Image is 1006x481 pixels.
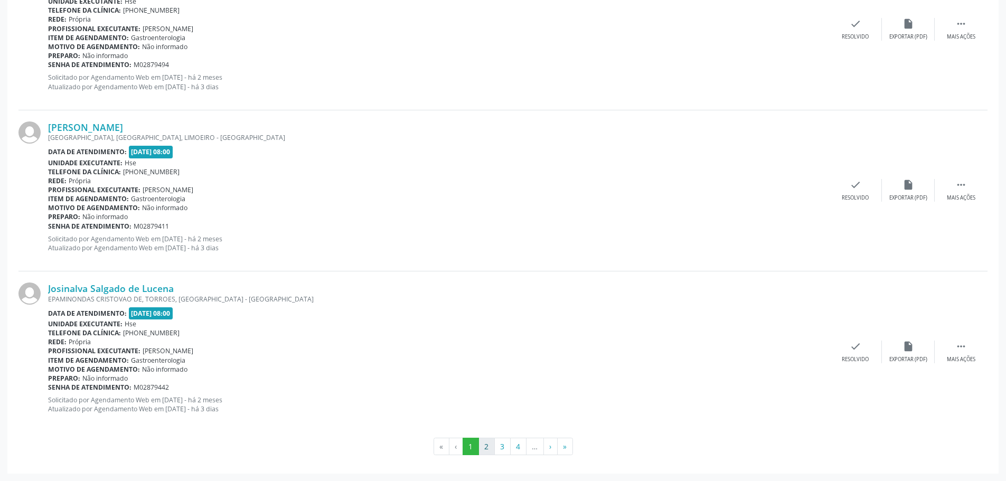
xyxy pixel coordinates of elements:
[947,33,975,41] div: Mais ações
[129,307,173,319] span: [DATE] 08:00
[902,18,914,30] i: insert_drive_file
[478,438,495,456] button: Go to page 2
[142,365,187,374] span: Não informado
[48,222,131,231] b: Senha de atendimento:
[131,33,185,42] span: Gastroenterologia
[48,282,174,294] a: Josinalva Salgado de Lucena
[48,365,140,374] b: Motivo de agendamento:
[48,319,123,328] b: Unidade executante:
[850,179,861,191] i: check
[134,383,169,392] span: M02879442
[947,356,975,363] div: Mais ações
[48,51,80,60] b: Preparo:
[82,51,128,60] span: Não informado
[48,185,140,194] b: Profissional executante:
[889,33,927,41] div: Exportar (PDF)
[131,356,185,365] span: Gastroenterologia
[48,133,829,142] div: [GEOGRAPHIC_DATA], [GEOGRAPHIC_DATA], LIMOEIRO - [GEOGRAPHIC_DATA]
[842,194,869,202] div: Resolvido
[947,194,975,202] div: Mais ações
[850,18,861,30] i: check
[134,60,169,69] span: M02879494
[123,167,180,176] span: [PHONE_NUMBER]
[889,194,927,202] div: Exportar (PDF)
[494,438,511,456] button: Go to page 3
[48,42,140,51] b: Motivo de agendamento:
[18,438,988,456] ul: Pagination
[18,282,41,305] img: img
[510,438,526,456] button: Go to page 4
[48,234,829,252] p: Solicitado por Agendamento Web em [DATE] - há 2 meses Atualizado por Agendamento Web em [DATE] - ...
[69,176,91,185] span: Própria
[142,42,187,51] span: Não informado
[48,158,123,167] b: Unidade executante:
[955,341,967,352] i: 
[18,121,41,144] img: img
[48,60,131,69] b: Senha de atendimento:
[543,438,558,456] button: Go to next page
[69,337,91,346] span: Própria
[955,179,967,191] i: 
[902,341,914,352] i: insert_drive_file
[48,73,829,91] p: Solicitado por Agendamento Web em [DATE] - há 2 meses Atualizado por Agendamento Web em [DATE] - ...
[48,374,80,383] b: Preparo:
[82,374,128,383] span: Não informado
[69,15,91,24] span: Própria
[48,295,829,304] div: EPAMINONDAS CRISTOVAO DE, TORROES, [GEOGRAPHIC_DATA] - [GEOGRAPHIC_DATA]
[48,383,131,392] b: Senha de atendimento:
[143,24,193,33] span: [PERSON_NAME]
[48,121,123,133] a: [PERSON_NAME]
[48,167,121,176] b: Telefone da clínica:
[842,356,869,363] div: Resolvido
[48,203,140,212] b: Motivo de agendamento:
[463,438,479,456] button: Go to page 1
[82,212,128,221] span: Não informado
[48,15,67,24] b: Rede:
[850,341,861,352] i: check
[48,24,140,33] b: Profissional executante:
[889,356,927,363] div: Exportar (PDF)
[48,328,121,337] b: Telefone da clínica:
[48,33,129,42] b: Item de agendamento:
[143,185,193,194] span: [PERSON_NAME]
[842,33,869,41] div: Resolvido
[902,179,914,191] i: insert_drive_file
[48,395,829,413] p: Solicitado por Agendamento Web em [DATE] - há 2 meses Atualizado por Agendamento Web em [DATE] - ...
[48,356,129,365] b: Item de agendamento:
[123,6,180,15] span: [PHONE_NUMBER]
[48,346,140,355] b: Profissional executante:
[129,146,173,158] span: [DATE] 08:00
[125,319,136,328] span: Hse
[48,194,129,203] b: Item de agendamento:
[48,147,127,156] b: Data de atendimento:
[955,18,967,30] i: 
[48,337,67,346] b: Rede:
[557,438,573,456] button: Go to last page
[143,346,193,355] span: [PERSON_NAME]
[48,6,121,15] b: Telefone da clínica:
[142,203,187,212] span: Não informado
[48,309,127,318] b: Data de atendimento:
[125,158,136,167] span: Hse
[123,328,180,337] span: [PHONE_NUMBER]
[48,176,67,185] b: Rede:
[48,212,80,221] b: Preparo:
[131,194,185,203] span: Gastroenterologia
[134,222,169,231] span: M02879411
